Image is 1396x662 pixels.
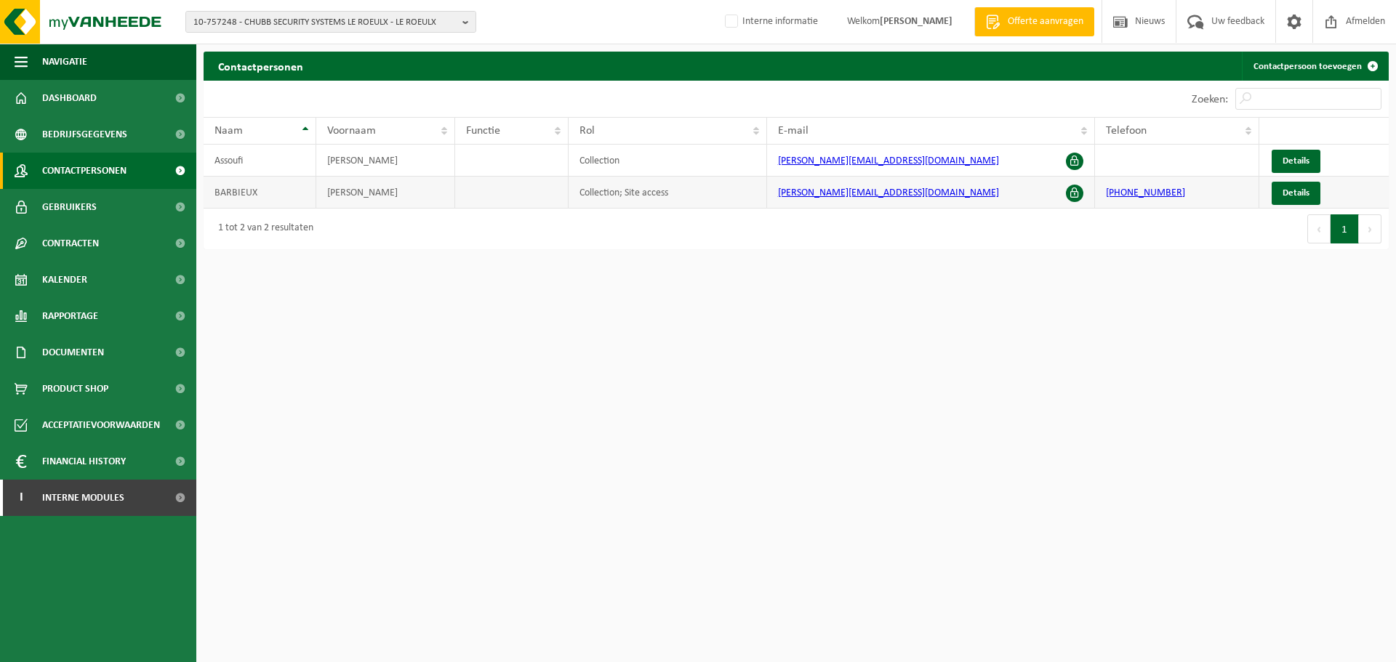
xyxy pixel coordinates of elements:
[1272,182,1320,205] a: Details
[1283,188,1309,198] span: Details
[778,187,999,198] a: [PERSON_NAME][EMAIL_ADDRESS][DOMAIN_NAME]
[569,145,767,177] td: Collection
[42,480,124,516] span: Interne modules
[42,298,98,334] span: Rapportage
[204,145,316,177] td: Assoufi
[42,262,87,298] span: Kalender
[1106,125,1147,137] span: Telefoon
[1272,150,1320,173] a: Details
[1192,94,1228,105] label: Zoeken:
[1359,214,1381,243] button: Next
[778,156,999,166] a: [PERSON_NAME][EMAIL_ADDRESS][DOMAIN_NAME]
[204,177,316,209] td: BARBIEUX
[1331,214,1359,243] button: 1
[327,125,376,137] span: Voornaam
[722,11,818,33] label: Interne informatie
[42,44,87,80] span: Navigatie
[569,177,767,209] td: Collection; Site access
[1283,156,1309,166] span: Details
[880,16,952,27] strong: [PERSON_NAME]
[974,7,1094,36] a: Offerte aanvragen
[42,407,160,443] span: Acceptatievoorwaarden
[1307,214,1331,243] button: Previous
[42,334,104,371] span: Documenten
[15,480,28,516] span: I
[211,216,313,242] div: 1 tot 2 van 2 resultaten
[204,52,318,80] h2: Contactpersonen
[193,12,457,33] span: 10-757248 - CHUBB SECURITY SYSTEMS LE ROEULX - LE ROEULX
[185,11,476,33] button: 10-757248 - CHUBB SECURITY SYSTEMS LE ROEULX - LE ROEULX
[579,125,595,137] span: Rol
[42,153,127,189] span: Contactpersonen
[1004,15,1087,29] span: Offerte aanvragen
[42,80,97,116] span: Dashboard
[316,177,454,209] td: [PERSON_NAME]
[42,225,99,262] span: Contracten
[316,145,454,177] td: [PERSON_NAME]
[42,443,126,480] span: Financial History
[42,189,97,225] span: Gebruikers
[42,371,108,407] span: Product Shop
[1106,187,1185,198] a: [PHONE_NUMBER]
[42,116,127,153] span: Bedrijfsgegevens
[778,125,809,137] span: E-mail
[1242,52,1387,81] a: Contactpersoon toevoegen
[214,125,243,137] span: Naam
[466,125,500,137] span: Functie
